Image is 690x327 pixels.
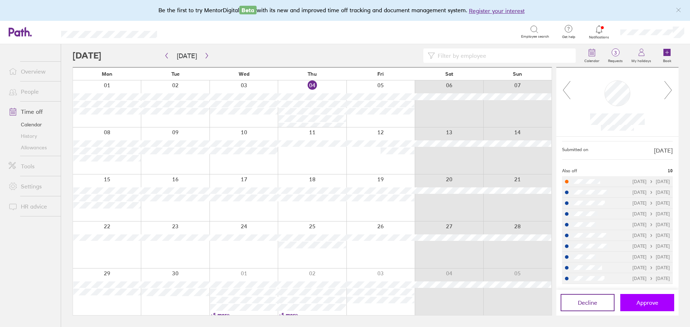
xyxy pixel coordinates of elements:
div: Search [176,28,195,35]
a: Time off [3,104,61,119]
a: Calendar [3,119,61,130]
a: +5 more [279,312,346,318]
button: Decline [561,294,615,311]
span: Beta [239,6,257,14]
span: Notifications [588,35,611,39]
button: [DATE] [171,50,203,62]
input: Filter by employee [435,49,571,62]
div: [DATE] [DATE] [632,233,670,238]
label: Calendar [580,57,604,63]
a: My holidays [627,44,655,67]
a: 3Requests [604,44,627,67]
span: Approve [636,299,658,306]
span: Mon [102,71,112,77]
div: Be the first to try MentorDigital with its new and improved time off tracking and document manage... [158,6,532,15]
div: [DATE] [DATE] [632,179,670,184]
a: People [3,84,61,99]
div: [DATE] [DATE] [632,211,670,216]
span: Get help [557,35,580,39]
a: Book [655,44,678,67]
span: 3 [604,50,627,56]
div: [DATE] [DATE] [632,190,670,195]
a: Overview [3,64,61,79]
span: 10 [668,168,673,173]
a: HR advice [3,199,61,214]
span: Wed [239,71,249,77]
label: Book [659,57,676,63]
a: Notifications [588,24,611,39]
span: [DATE] [654,147,673,154]
a: +5 more [210,312,278,318]
button: Register your interest [469,6,525,15]
a: Settings [3,179,61,193]
span: Also off [562,168,577,173]
div: [DATE] [DATE] [632,254,670,260]
div: [DATE] [DATE] [632,244,670,249]
span: Submitted on [562,147,588,154]
div: [DATE] [DATE] [632,265,670,270]
label: Requests [604,57,627,63]
a: Allowances [3,142,61,153]
button: Approve [620,294,674,311]
a: History [3,130,61,142]
label: My holidays [627,57,655,63]
span: Decline [578,299,597,306]
span: Thu [308,71,317,77]
span: Employee search [521,34,549,39]
div: [DATE] [DATE] [632,276,670,281]
div: [DATE] [DATE] [632,201,670,206]
span: Sat [445,71,453,77]
a: Calendar [580,44,604,67]
span: Fri [377,71,384,77]
div: [DATE] [DATE] [632,222,670,227]
span: Sun [513,71,522,77]
span: Tue [171,71,180,77]
a: Tools [3,159,61,173]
